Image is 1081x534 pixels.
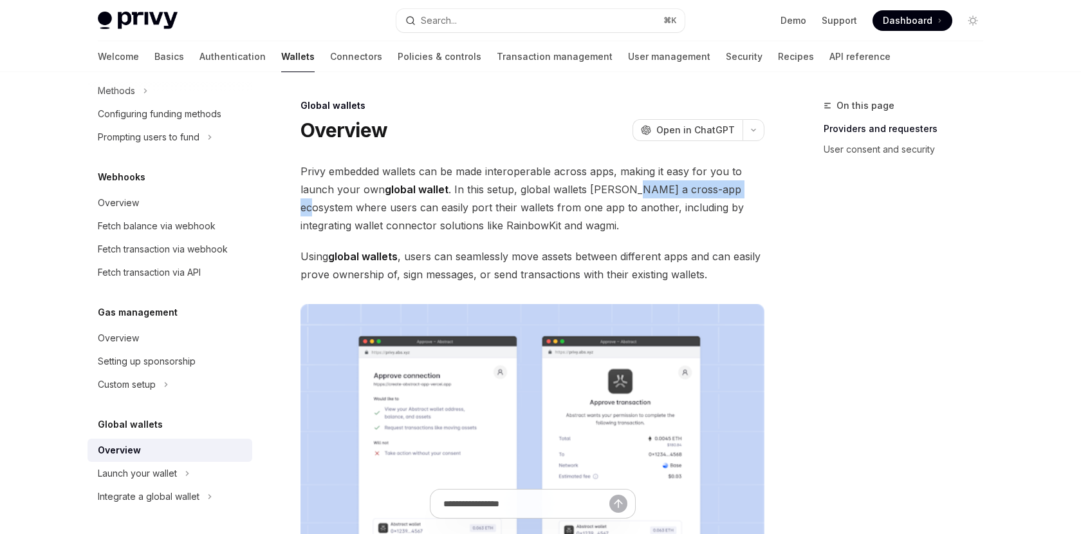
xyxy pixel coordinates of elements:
a: Security [726,41,762,72]
div: Fetch balance via webhook [98,218,216,234]
a: Overview [88,327,252,350]
h5: Global wallets [98,417,163,432]
a: Wallets [281,41,315,72]
button: Open search [396,9,685,32]
a: Providers and requesters [824,119,993,139]
div: Fetch transaction via webhook [98,242,228,257]
a: Fetch transaction via webhook [88,238,252,261]
a: Support [822,14,857,27]
a: Connectors [330,41,382,72]
input: Ask a question... [443,490,609,518]
a: Setting up sponsorship [88,350,252,373]
button: Toggle Launch your wallet section [88,462,252,485]
button: Open in ChatGPT [633,119,743,141]
a: Configuring funding methods [88,102,252,126]
div: Custom setup [98,377,156,392]
a: Overview [88,191,252,215]
div: Fetch transaction via API [98,265,201,280]
img: light logo [98,12,178,30]
div: Overview [98,443,141,458]
div: Prompting users to fund [98,129,199,145]
button: Send message [609,495,627,513]
a: Basics [154,41,184,72]
span: Using , users can seamlessly move assets between different apps and can easily prove ownership of... [300,247,764,283]
button: Toggle Prompting users to fund section [88,126,252,149]
a: Authentication [199,41,266,72]
div: Overview [98,330,139,346]
a: Fetch transaction via API [88,261,252,284]
div: Setting up sponsorship [98,354,196,369]
div: Search... [421,13,457,28]
div: Overview [98,195,139,211]
span: Dashboard [883,14,932,27]
a: User management [628,41,710,72]
a: API reference [829,41,891,72]
button: Toggle Custom setup section [88,373,252,396]
span: ⌘ K [663,15,677,26]
button: Toggle dark mode [963,10,983,31]
h5: Gas management [98,305,178,320]
div: Launch your wallet [98,466,177,481]
a: Fetch balance via webhook [88,215,252,238]
strong: global wallet [385,183,448,196]
a: Policies & controls [398,41,481,72]
h1: Overview [300,119,387,142]
span: Privy embedded wallets can be made interoperable across apps, making it easy for you to launch yo... [300,162,764,234]
a: User consent and security [824,139,993,160]
a: Dashboard [873,10,952,31]
a: Overview [88,439,252,462]
a: Transaction management [497,41,613,72]
div: Global wallets [300,99,764,112]
a: Demo [781,14,806,27]
strong: global wallets [328,250,398,263]
a: Welcome [98,41,139,72]
h5: Webhooks [98,169,145,185]
span: Open in ChatGPT [656,124,735,137]
button: Toggle Integrate a global wallet section [88,485,252,508]
span: On this page [836,98,894,113]
div: Configuring funding methods [98,106,221,122]
a: Recipes [778,41,814,72]
div: Integrate a global wallet [98,489,199,504]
